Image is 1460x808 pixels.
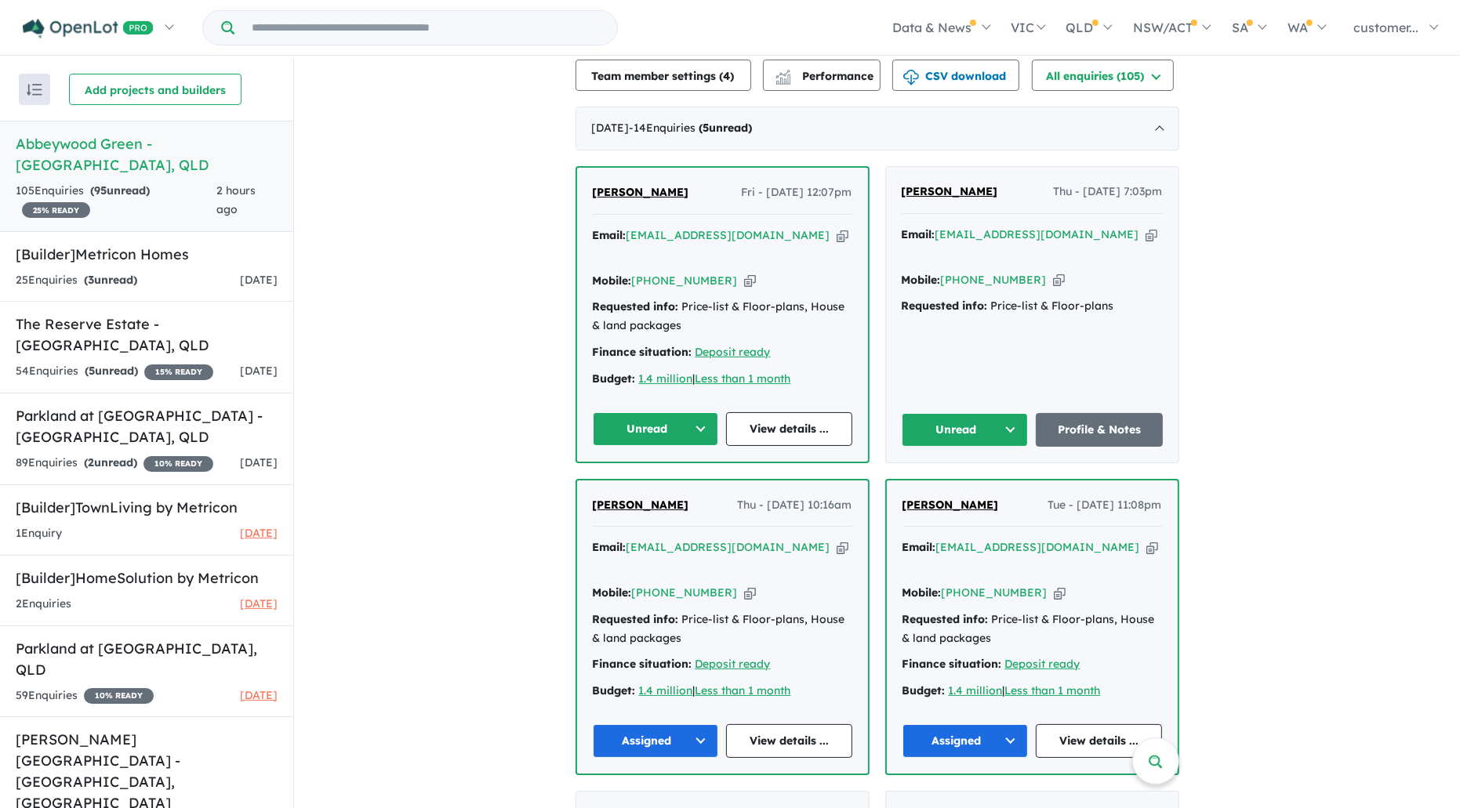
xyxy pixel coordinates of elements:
span: customer... [1353,20,1418,35]
div: | [593,370,852,389]
div: | [903,682,1162,701]
img: Openlot PRO Logo White [23,19,154,38]
strong: Requested info: [902,299,988,313]
span: [DATE] [240,526,278,540]
button: Copy [744,585,756,601]
strong: Mobile: [903,585,942,600]
h5: [Builder] Metricon Homes [16,244,278,265]
span: [DATE] [240,273,278,287]
div: 59 Enquir ies [16,687,154,705]
strong: ( unread) [90,183,150,197]
strong: Email: [903,540,936,554]
button: Team member settings (4) [576,60,751,91]
a: [PERSON_NAME] [593,183,689,202]
a: [EMAIL_ADDRESS][DOMAIN_NAME] [936,540,1140,554]
button: Assigned [593,724,719,758]
span: [PERSON_NAME] [902,184,998,198]
span: 5 [703,121,710,135]
button: Copy [744,273,756,289]
strong: Finance situation: [593,345,692,359]
a: Less than 1 month [1005,683,1101,697]
button: Copy [1146,226,1157,243]
span: 15 % READY [144,364,213,380]
a: [PERSON_NAME] [593,496,689,515]
a: View details ... [1036,724,1162,758]
strong: Budget: [903,683,946,697]
div: 54 Enquir ies [16,362,213,381]
div: Price-list & Floor-plans, House & land packages [903,611,1162,648]
span: [DATE] [240,455,278,469]
h5: Abbeywood Green - [GEOGRAPHIC_DATA] , QLD [16,133,278,176]
button: CSV download [892,60,1019,91]
button: Copy [837,539,848,556]
a: [PERSON_NAME] [903,496,999,515]
img: download icon [903,70,919,85]
button: Performance [763,60,881,91]
a: Profile & Notes [1036,413,1163,447]
span: Thu - [DATE] 10:16am [738,496,852,515]
a: [EMAIL_ADDRESS][DOMAIN_NAME] [626,540,830,554]
h5: Parkland at [GEOGRAPHIC_DATA] - [GEOGRAPHIC_DATA] , QLD [16,405,278,447]
div: | [593,682,852,701]
div: 105 Enquir ies [16,182,216,219]
a: Deposit ready [1005,657,1080,671]
a: Deposit ready [695,657,771,671]
strong: ( unread) [85,364,138,378]
a: Less than 1 month [695,683,791,697]
u: 1.4 million [639,371,693,386]
strong: Email: [902,227,935,241]
span: 10 % READY [84,688,154,704]
button: Copy [837,227,848,244]
strong: Mobile: [593,585,632,600]
span: Performance [778,69,874,83]
strong: Email: [593,228,626,242]
div: 1 Enquir y [16,524,62,543]
a: Deposit ready [695,345,771,359]
button: Unread [902,413,1029,447]
span: [PERSON_NAME] [593,498,689,512]
h5: The Reserve Estate - [GEOGRAPHIC_DATA] , QLD [16,313,278,356]
strong: Finance situation: [903,657,1002,671]
a: [EMAIL_ADDRESS][DOMAIN_NAME] [935,227,1139,241]
div: [DATE] [576,107,1179,150]
h5: [Builder] HomeSolution by Metricon [16,567,278,589]
img: line-chart.svg [775,70,790,78]
input: Try estate name, suburb, builder or developer [238,11,614,45]
strong: ( unread) [699,121,753,135]
img: bar-chart.svg [775,74,791,85]
button: All enquiries (105) [1032,60,1174,91]
strong: Requested info: [903,612,989,626]
strong: Email: [593,540,626,554]
span: 5 [89,364,95,378]
strong: Finance situation: [593,657,692,671]
div: 2 Enquir ies [16,595,71,614]
a: [PHONE_NUMBER] [941,273,1047,287]
div: Price-list & Floor-plans, House & land packages [593,611,852,648]
span: 95 [94,183,107,197]
span: 10 % READY [143,456,213,472]
a: [PHONE_NUMBER] [632,274,738,288]
a: Less than 1 month [695,371,791,386]
span: Tue - [DATE] 11:08pm [1048,496,1162,515]
button: Copy [1054,585,1066,601]
span: 4 [724,69,731,83]
button: Assigned [903,724,1029,758]
a: [PERSON_NAME] [902,183,998,201]
strong: Requested info: [593,299,679,313]
strong: ( unread) [84,273,137,287]
a: [PHONE_NUMBER] [942,585,1048,600]
u: 1.4 million [639,683,693,697]
u: 1.4 million [949,683,1003,697]
span: [DATE] [240,688,278,702]
strong: Requested info: [593,612,679,626]
div: Price-list & Floor-plans [902,297,1163,316]
span: [DATE] [240,596,278,611]
strong: Budget: [593,371,636,386]
span: Fri - [DATE] 12:07pm [742,183,852,202]
span: [PERSON_NAME] [903,498,999,512]
a: [PHONE_NUMBER] [632,585,738,600]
